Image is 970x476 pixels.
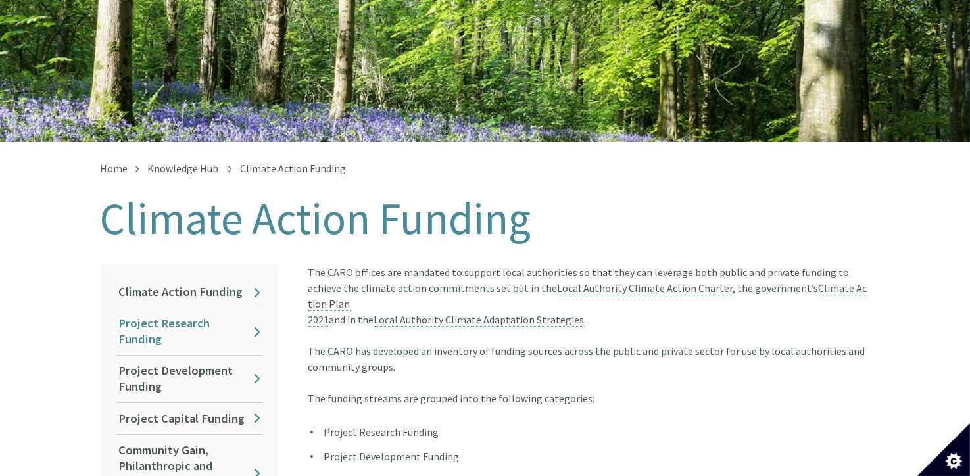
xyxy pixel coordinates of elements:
a: Project Research Funding [116,308,262,355]
span: Project Development Funding [324,450,460,463]
a: Climate Action Plan2021 [308,281,867,327]
a: Knowledge Hub [148,162,219,175]
a: Project Capital Funding [116,403,262,434]
a: Project Development Funding [116,356,262,402]
a: Local Authority Climate Action Charter [558,281,733,295]
a: Local Authority Climate Adaptation Strategies [374,313,585,327]
a: Climate Action Funding [116,277,262,308]
h1: Climate Action Funding [101,195,870,243]
span: Climate Action Funding [241,162,347,175]
button: Set cookie preferences [917,423,970,476]
a: Home [101,162,128,175]
span: Project Research Funding [324,425,439,439]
